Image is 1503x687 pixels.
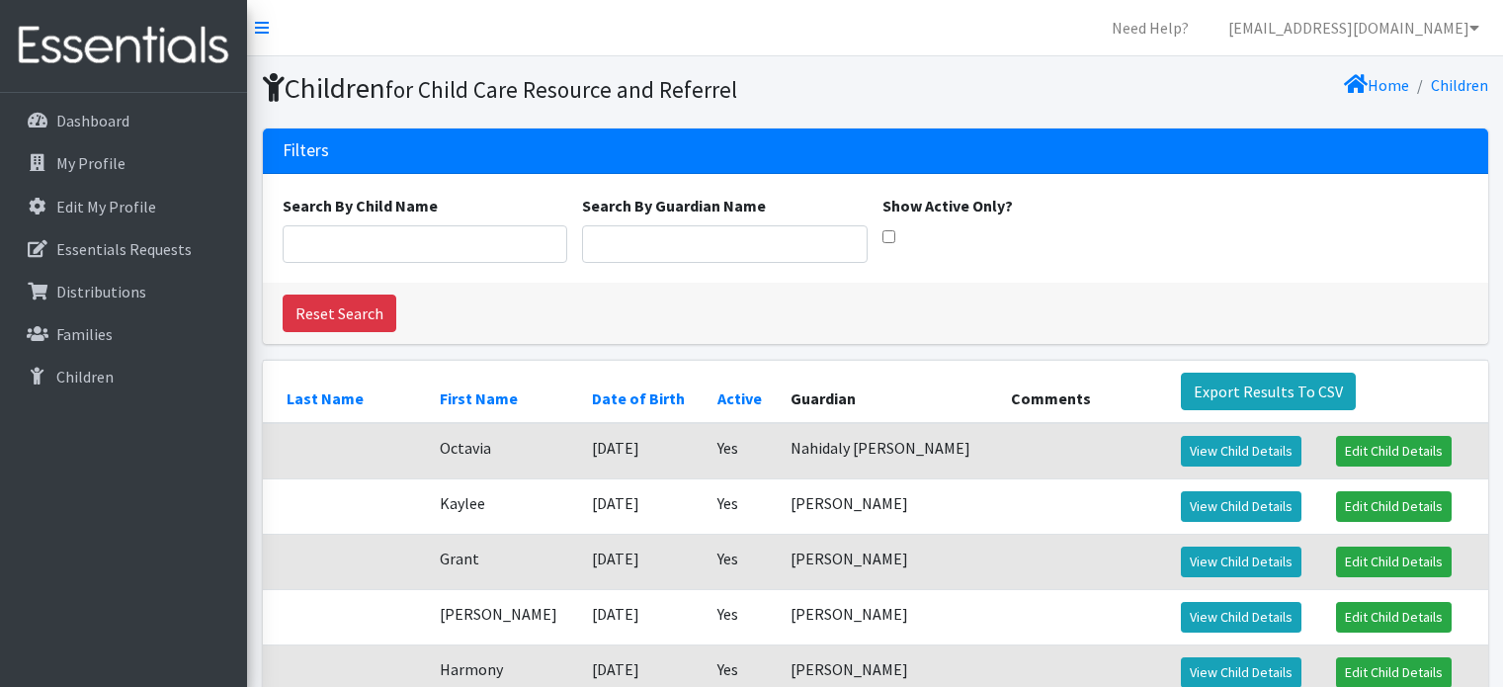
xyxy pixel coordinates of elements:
[592,388,685,408] a: Date of Birth
[428,534,580,589] td: Grant
[440,388,518,408] a: First Name
[8,13,239,79] img: HumanEssentials
[56,111,129,130] p: Dashboard
[8,143,239,183] a: My Profile
[1181,491,1301,522] a: View Child Details
[580,478,706,534] td: [DATE]
[1181,373,1356,410] a: Export Results To CSV
[706,589,779,644] td: Yes
[428,478,580,534] td: Kaylee
[56,153,125,173] p: My Profile
[1336,602,1452,633] a: Edit Child Details
[882,194,1013,217] label: Show Active Only?
[1336,436,1452,467] a: Edit Child Details
[582,194,766,217] label: Search By Guardian Name
[1181,436,1301,467] a: View Child Details
[1336,547,1452,577] a: Edit Child Details
[8,272,239,311] a: Distributions
[779,360,998,423] th: Guardian
[717,388,762,408] a: Active
[56,239,192,259] p: Essentials Requests
[56,197,156,216] p: Edit My Profile
[263,71,869,106] h1: Children
[1096,8,1205,47] a: Need Help?
[8,187,239,226] a: Edit My Profile
[706,534,779,589] td: Yes
[385,75,737,104] small: for Child Care Resource and Referrel
[8,101,239,140] a: Dashboard
[56,324,113,344] p: Families
[56,282,146,301] p: Distributions
[8,314,239,354] a: Families
[1431,75,1488,95] a: Children
[8,229,239,269] a: Essentials Requests
[580,423,706,479] td: [DATE]
[1212,8,1495,47] a: [EMAIL_ADDRESS][DOMAIN_NAME]
[428,589,580,644] td: [PERSON_NAME]
[779,478,998,534] td: [PERSON_NAME]
[779,423,998,479] td: Nahidaly [PERSON_NAME]
[8,357,239,396] a: Children
[779,589,998,644] td: [PERSON_NAME]
[580,589,706,644] td: [DATE]
[1181,547,1301,577] a: View Child Details
[283,140,329,161] h3: Filters
[1344,75,1409,95] a: Home
[779,534,998,589] td: [PERSON_NAME]
[56,367,114,386] p: Children
[706,478,779,534] td: Yes
[1336,491,1452,522] a: Edit Child Details
[283,295,396,332] a: Reset Search
[999,360,1170,423] th: Comments
[287,388,364,408] a: Last Name
[428,423,580,479] td: Octavia
[580,534,706,589] td: [DATE]
[706,423,779,479] td: Yes
[283,194,438,217] label: Search By Child Name
[1181,602,1301,633] a: View Child Details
